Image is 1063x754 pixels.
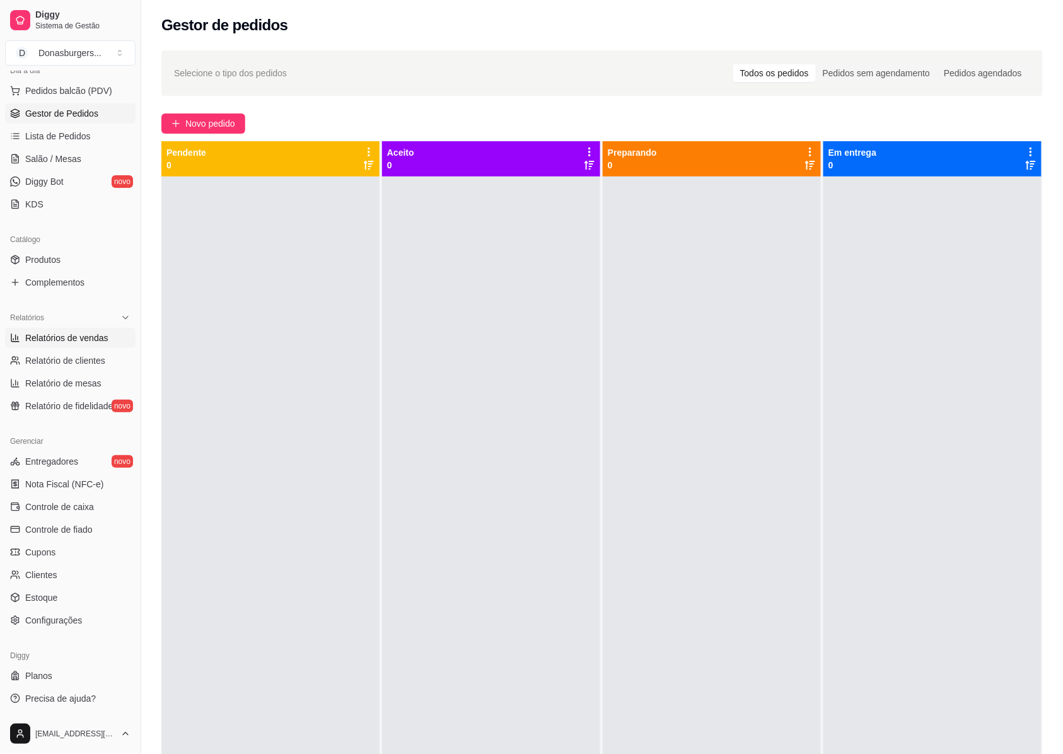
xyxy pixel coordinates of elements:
[25,400,113,412] span: Relatório de fidelidade
[161,113,245,134] button: Novo pedido
[5,126,136,146] a: Lista de Pedidos
[5,497,136,517] a: Controle de caixa
[5,474,136,494] a: Nota Fiscal (NFC-e)
[25,198,44,211] span: KDS
[25,692,96,705] span: Precisa de ajuda?
[5,81,136,101] button: Pedidos balcão (PDV)
[35,9,131,21] span: Diggy
[5,272,136,293] a: Complementos
[387,159,414,171] p: 0
[166,159,206,171] p: 0
[38,47,102,59] div: Donasburgers ...
[608,159,657,171] p: 0
[5,40,136,66] button: Select a team
[16,47,28,59] span: D
[5,250,136,270] a: Produtos
[25,455,78,468] span: Entregadores
[25,107,98,120] span: Gestor de Pedidos
[25,377,102,390] span: Relatório de mesas
[608,146,657,159] p: Preparando
[35,729,115,739] span: [EMAIL_ADDRESS][DOMAIN_NAME]
[25,276,84,289] span: Complementos
[166,146,206,159] p: Pendente
[5,610,136,630] a: Configurações
[25,523,93,536] span: Controle de fiado
[828,159,876,171] p: 0
[35,21,131,31] span: Sistema de Gestão
[5,719,136,749] button: [EMAIL_ADDRESS][DOMAIN_NAME]
[174,66,287,80] span: Selecione o tipo dos pedidos
[25,591,57,604] span: Estoque
[25,84,112,97] span: Pedidos balcão (PDV)
[5,646,136,666] div: Diggy
[5,431,136,451] div: Gerenciar
[5,542,136,562] a: Cupons
[5,171,136,192] a: Diggy Botnovo
[5,688,136,709] a: Precisa de ajuda?
[5,328,136,348] a: Relatórios de vendas
[5,351,136,371] a: Relatório de clientes
[5,519,136,540] a: Controle de fiado
[5,565,136,585] a: Clientes
[25,546,55,559] span: Cupons
[25,478,103,490] span: Nota Fiscal (NFC-e)
[25,130,91,142] span: Lista de Pedidos
[185,117,235,130] span: Novo pedido
[5,229,136,250] div: Catálogo
[816,64,937,82] div: Pedidos sem agendamento
[5,396,136,416] a: Relatório de fidelidadenovo
[25,332,108,344] span: Relatórios de vendas
[5,373,136,393] a: Relatório de mesas
[10,313,44,323] span: Relatórios
[828,146,876,159] p: Em entrega
[25,569,57,581] span: Clientes
[25,614,82,627] span: Configurações
[171,119,180,128] span: plus
[5,103,136,124] a: Gestor de Pedidos
[5,666,136,686] a: Planos
[5,451,136,472] a: Entregadoresnovo
[387,146,414,159] p: Aceito
[25,253,61,266] span: Produtos
[5,588,136,608] a: Estoque
[25,670,52,682] span: Planos
[5,194,136,214] a: KDS
[937,64,1029,82] div: Pedidos agendados
[25,153,81,165] span: Salão / Mesas
[25,175,64,188] span: Diggy Bot
[5,149,136,169] a: Salão / Mesas
[733,64,816,82] div: Todos os pedidos
[161,15,288,35] h2: Gestor de pedidos
[5,61,136,81] div: Dia a dia
[25,354,105,367] span: Relatório de clientes
[25,501,94,513] span: Controle de caixa
[5,5,136,35] a: DiggySistema de Gestão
